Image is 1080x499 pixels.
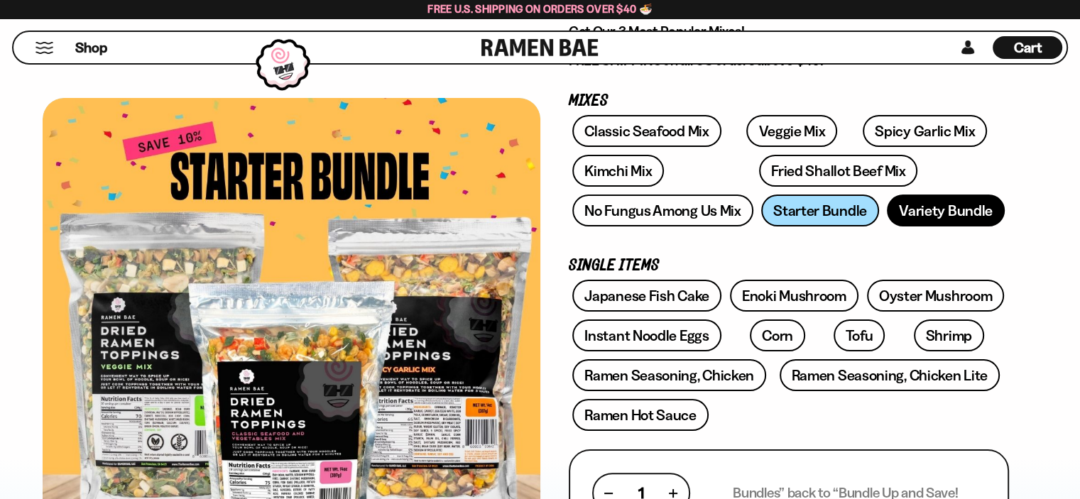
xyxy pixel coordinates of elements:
[867,280,1005,312] a: Oyster Mushroom
[834,319,885,351] a: Tofu
[572,359,766,391] a: Ramen Seasoning, Chicken
[75,38,107,57] span: Shop
[572,319,721,351] a: Instant Noodle Eggs
[746,115,837,147] a: Veggie Mix
[572,155,664,187] a: Kimchi Mix
[730,280,858,312] a: Enoki Mushroom
[1014,39,1042,56] span: Cart
[35,42,54,54] button: Mobile Menu Trigger
[572,115,721,147] a: Classic Seafood Mix
[993,32,1062,63] div: Cart
[572,280,721,312] a: Japanese Fish Cake
[572,399,709,431] a: Ramen Hot Sauce
[914,319,984,351] a: Shrimp
[863,115,987,147] a: Spicy Garlic Mix
[759,155,917,187] a: Fried Shallot Beef Mix
[572,194,753,226] a: No Fungus Among Us Mix
[569,94,1009,108] p: Mixes
[780,359,1000,391] a: Ramen Seasoning, Chicken Lite
[427,2,653,16] span: Free U.S. Shipping on Orders over $40 🍜
[75,36,107,59] a: Shop
[569,259,1009,273] p: Single Items
[887,194,1005,226] a: Variety Bundle
[750,319,805,351] a: Corn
